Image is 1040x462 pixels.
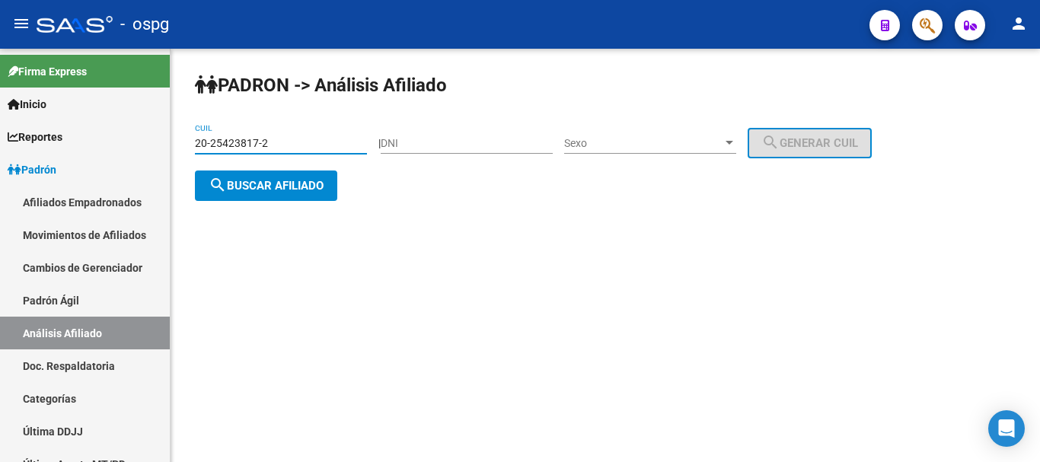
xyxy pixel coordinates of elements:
[378,137,883,149] div: |
[761,136,858,150] span: Generar CUIL
[8,161,56,178] span: Padrón
[761,133,780,151] mat-icon: search
[120,8,169,41] span: - ospg
[8,96,46,113] span: Inicio
[748,128,872,158] button: Generar CUIL
[195,170,337,201] button: Buscar afiliado
[8,129,62,145] span: Reportes
[988,410,1025,447] div: Open Intercom Messenger
[209,176,227,194] mat-icon: search
[564,137,723,150] span: Sexo
[8,63,87,80] span: Firma Express
[209,179,324,193] span: Buscar afiliado
[1010,14,1028,33] mat-icon: person
[12,14,30,33] mat-icon: menu
[195,75,447,96] strong: PADRON -> Análisis Afiliado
